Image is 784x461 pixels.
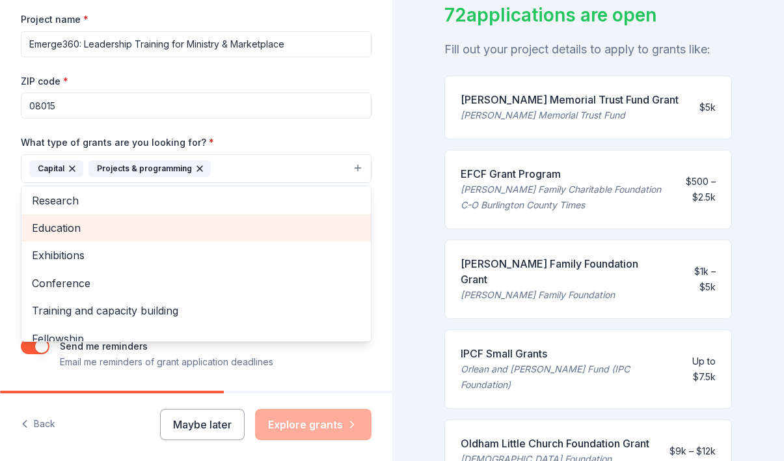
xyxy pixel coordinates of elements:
[21,186,372,342] div: CapitalProjects & programming
[32,247,360,264] span: Exhibitions
[32,192,360,209] span: Research
[32,302,360,319] span: Training and capacity building
[29,160,83,177] div: Capital
[32,275,360,292] span: Conference
[21,154,372,183] button: CapitalProjects & programming
[88,160,211,177] div: Projects & programming
[32,330,360,347] span: Fellowship
[32,219,360,236] span: Education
